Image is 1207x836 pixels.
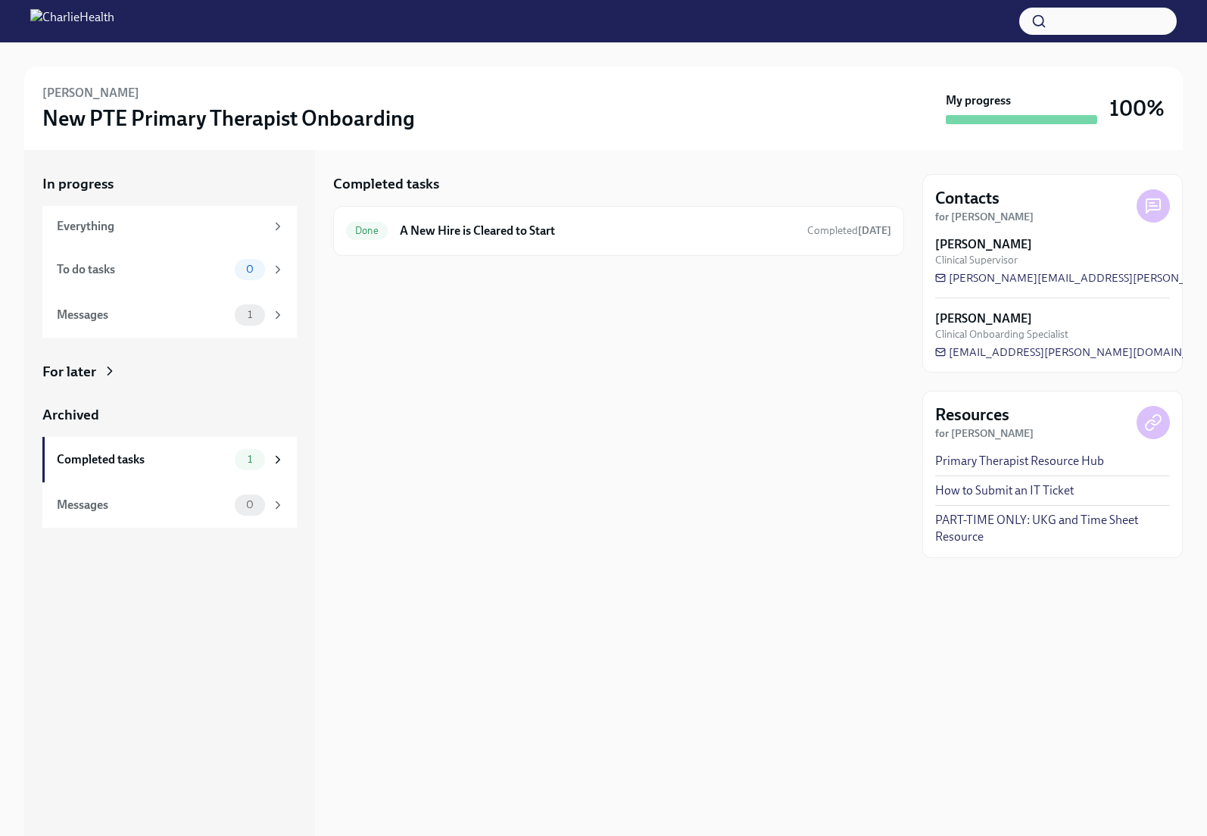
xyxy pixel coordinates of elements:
div: Messages [57,497,229,513]
strong: for [PERSON_NAME] [935,427,1034,440]
span: 1 [239,454,261,465]
a: Primary Therapist Resource Hub [935,453,1104,469]
span: September 16th, 2025 14:22 [807,223,891,238]
strong: for [PERSON_NAME] [935,211,1034,223]
div: Messages [57,307,229,323]
a: Messages0 [42,482,297,528]
h4: Resources [935,404,1009,426]
h6: A New Hire is Cleared to Start [400,223,795,239]
div: For later [42,362,96,382]
a: For later [42,362,297,382]
a: Completed tasks1 [42,437,297,482]
h3: New PTE Primary Therapist Onboarding [42,104,415,132]
a: DoneA New Hire is Cleared to StartCompleted[DATE] [346,219,891,243]
h4: Contacts [935,187,1000,210]
a: How to Submit an IT Ticket [935,482,1074,499]
span: 0 [237,264,263,275]
h5: Completed tasks [333,174,439,194]
span: Clinical Supervisor [935,253,1018,267]
strong: [PERSON_NAME] [935,310,1032,327]
h6: [PERSON_NAME] [42,85,139,101]
span: Clinical Onboarding Specialist [935,327,1068,342]
a: PART-TIME ONLY: UKG and Time Sheet Resource [935,512,1170,545]
a: In progress [42,174,297,194]
span: Completed [807,224,891,237]
span: 1 [239,309,261,320]
span: Done [346,225,388,236]
h3: 100% [1109,95,1165,122]
strong: [PERSON_NAME] [935,236,1032,253]
img: CharlieHealth [30,9,114,33]
div: Everything [57,218,265,235]
a: Archived [42,405,297,425]
div: To do tasks [57,261,229,278]
span: 0 [237,499,263,510]
a: To do tasks0 [42,247,297,292]
a: Messages1 [42,292,297,338]
strong: [DATE] [858,224,891,237]
div: Completed tasks [57,451,229,468]
a: Everything [42,206,297,247]
strong: My progress [946,92,1011,109]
